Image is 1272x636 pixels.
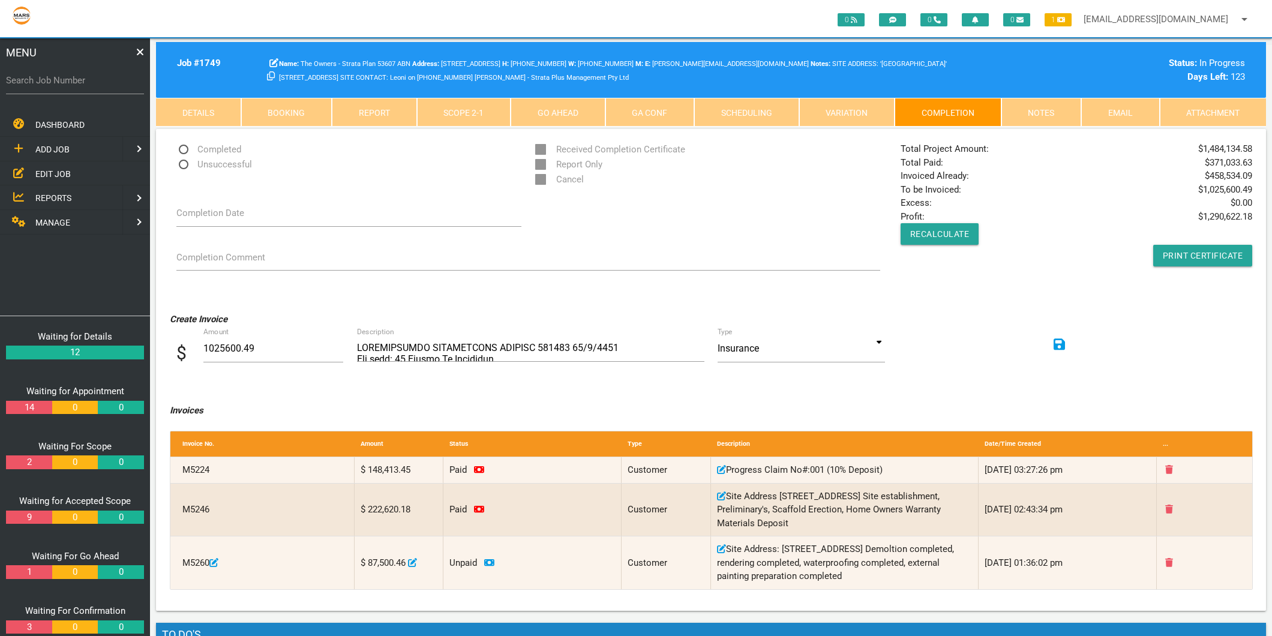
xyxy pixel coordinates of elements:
[52,511,98,524] a: 0
[170,314,227,325] i: Create Invoice
[568,60,634,68] span: [PHONE_NUMBER]
[535,157,602,172] span: Report Only
[417,98,511,127] a: Scope 2-1
[1054,335,1066,355] a: Click to Save.
[176,431,355,457] div: Invoice No.
[535,172,584,187] span: Cancel
[474,464,484,475] a: Click to remove payment
[6,511,52,524] a: 9
[1169,58,1197,68] b: Status:
[176,157,252,172] span: Unsuccessful
[267,71,275,82] a: Click here copy customer information.
[894,142,1259,266] div: Total Project Amount: Total Paid: Invoiced Already: To be Invoiced: Excess: Profit:
[1198,210,1252,224] span: $ 1,290,622.18
[1157,431,1246,457] div: ...
[711,484,979,536] div: Site Address [STREET_ADDRESS] Site establishment, Preliminary's, Scaffold Erection, Home Owners W...
[645,60,809,68] span: [PERSON_NAME][EMAIL_ADDRESS][DOMAIN_NAME]
[355,457,444,483] div: $ 148,413.45
[1198,142,1252,156] span: $ 1,484,134.58
[6,565,52,579] a: 1
[449,464,467,475] span: Invoice paid on 01/05/2025
[357,326,394,337] label: Description
[26,386,124,397] a: Waiting for Appointment
[52,565,98,579] a: 0
[1160,98,1267,127] a: Attachment
[279,60,299,68] b: Name:
[484,557,494,568] a: Click to pay invoice
[32,551,119,562] a: Waiting For Go Ahead
[979,536,1157,589] div: [DATE] 01:36:02 pm
[98,511,143,524] a: 0
[711,536,979,589] div: Site Address: [STREET_ADDRESS] Demoltion completed, rendering completed, waterproofing completed,...
[605,98,695,127] a: GA Conf
[711,457,979,483] div: Progress Claim No#:001 (10% Deposit)
[176,484,355,536] div: M5246
[1003,13,1030,26] span: 0
[622,536,711,589] div: Customer
[52,401,98,415] a: 0
[412,60,500,68] span: [STREET_ADDRESS]
[176,536,355,589] div: M5260
[1205,169,1252,183] span: $ 458,534.09
[449,557,477,568] span: Unpaid
[176,251,265,265] label: Completion Comment
[98,401,143,415] a: 0
[1187,71,1228,82] b: Days Left:
[799,98,895,127] a: Variation
[694,98,799,127] a: Scheduling
[901,223,979,245] button: Recalculate
[6,74,144,88] label: Search Job Number
[622,457,711,483] div: Customer
[355,431,444,457] div: Amount
[52,620,98,634] a: 0
[511,98,605,127] a: Go Ahead
[412,60,439,68] b: Address:
[1153,245,1253,266] a: Print Certificate
[718,326,733,337] label: Type
[6,346,144,359] a: 12
[35,169,71,178] span: EDIT JOB
[568,60,576,68] b: W:
[535,142,685,157] span: Received Completion Certificate
[635,60,643,68] b: M:
[98,620,143,634] a: 0
[6,401,52,415] a: 14
[35,218,70,227] span: MANAGE
[241,98,332,127] a: Booking
[811,60,830,68] b: Notes:
[645,60,650,68] b: E:
[12,6,31,25] img: s3file
[1205,156,1252,170] span: $ 371,033.63
[355,536,444,589] div: $ 87,500.46
[988,56,1245,83] div: In Progress 123
[35,145,70,154] span: ADD JOB
[1081,98,1160,127] a: Email
[38,331,112,342] a: Waiting for Details
[6,44,37,61] span: MENU
[35,193,71,203] span: REPORTS
[1198,183,1252,197] span: $ 1,025,600.49
[6,620,52,634] a: 3
[332,98,417,127] a: Report
[176,142,241,157] span: Completed
[979,431,1157,457] div: Date/Time Created
[443,431,622,457] div: Status
[502,60,566,68] span: Home Phone
[156,98,241,127] a: Details
[355,484,444,536] div: $ 222,620.18
[920,13,947,26] span: 0
[279,60,947,82] span: SITE ADDRESS: '[GEOGRAPHIC_DATA]' [STREET_ADDRESS] SITE CONTACT: Leoni on [PHONE_NUMBER] [PERSON_...
[838,13,865,26] span: 0
[1001,98,1082,127] a: Notes
[979,457,1157,483] div: [DATE] 03:27:26 pm
[52,455,98,469] a: 0
[1231,196,1252,210] span: $ 0.00
[979,484,1157,536] div: [DATE] 02:43:34 pm
[176,340,203,367] span: $
[622,484,711,536] div: Customer
[177,58,221,68] b: Job # 1749
[449,504,467,515] span: Invoice paid on 15/07/2025
[895,98,1001,127] a: Completion
[35,120,85,130] span: DASHBOARD
[279,60,410,68] span: The Owners - Strata Plan 53607 ABN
